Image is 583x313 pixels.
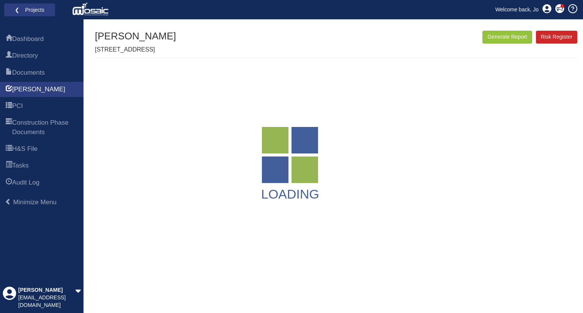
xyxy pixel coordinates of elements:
[536,31,577,44] a: Risk Register
[12,178,39,187] span: Audit Log
[72,2,110,17] img: logo_white.png
[95,45,176,54] p: [STREET_ADDRESS]
[3,286,16,309] div: Profile
[12,118,78,137] span: Construction Phase Documents
[6,69,12,78] span: Documents
[12,68,45,77] span: Documents
[6,102,12,111] span: PCI
[482,31,532,44] button: Generate Report
[5,199,11,205] span: Minimize Menu
[12,144,38,153] span: H&S File
[12,51,38,60] span: Directory
[18,286,75,294] div: [PERSON_NAME]
[6,85,12,94] span: HARI
[6,161,12,171] span: Tasks
[261,185,319,203] div: LOADING
[12,85,65,94] span: HARI
[12,34,44,44] span: Dashboard
[6,35,12,44] span: Dashboard
[13,199,57,206] span: Minimize Menu
[12,102,23,111] span: PCI
[95,31,176,42] h1: [PERSON_NAME]
[6,178,12,188] span: Audit Log
[9,5,50,15] a: ❮ Projects
[6,52,12,61] span: Directory
[490,4,544,15] a: Welcome back, Jo
[6,145,12,154] span: H&S File
[18,294,75,309] div: [EMAIL_ADDRESS][DOMAIN_NAME]
[12,161,28,170] span: Tasks
[6,119,12,137] span: Construction Phase Documents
